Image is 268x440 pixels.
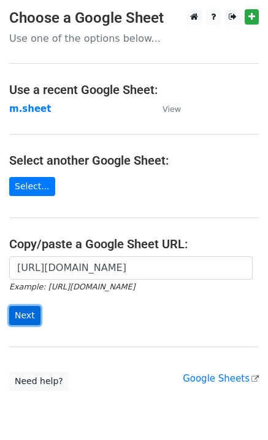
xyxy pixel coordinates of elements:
input: Next [9,306,40,325]
small: View [163,104,181,114]
p: Use one of the options below... [9,32,259,45]
a: View [150,103,181,114]
small: Example: [URL][DOMAIN_NAME] [9,282,135,291]
a: Select... [9,177,55,196]
h4: Copy/paste a Google Sheet URL: [9,237,259,251]
a: Need help? [9,372,69,391]
a: Google Sheets [183,373,259,384]
h3: Choose a Google Sheet [9,9,259,27]
a: m.sheet [9,103,51,114]
h4: Select another Google Sheet: [9,153,259,168]
h4: Use a recent Google Sheet: [9,82,259,97]
input: Paste your Google Sheet URL here [9,256,253,280]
